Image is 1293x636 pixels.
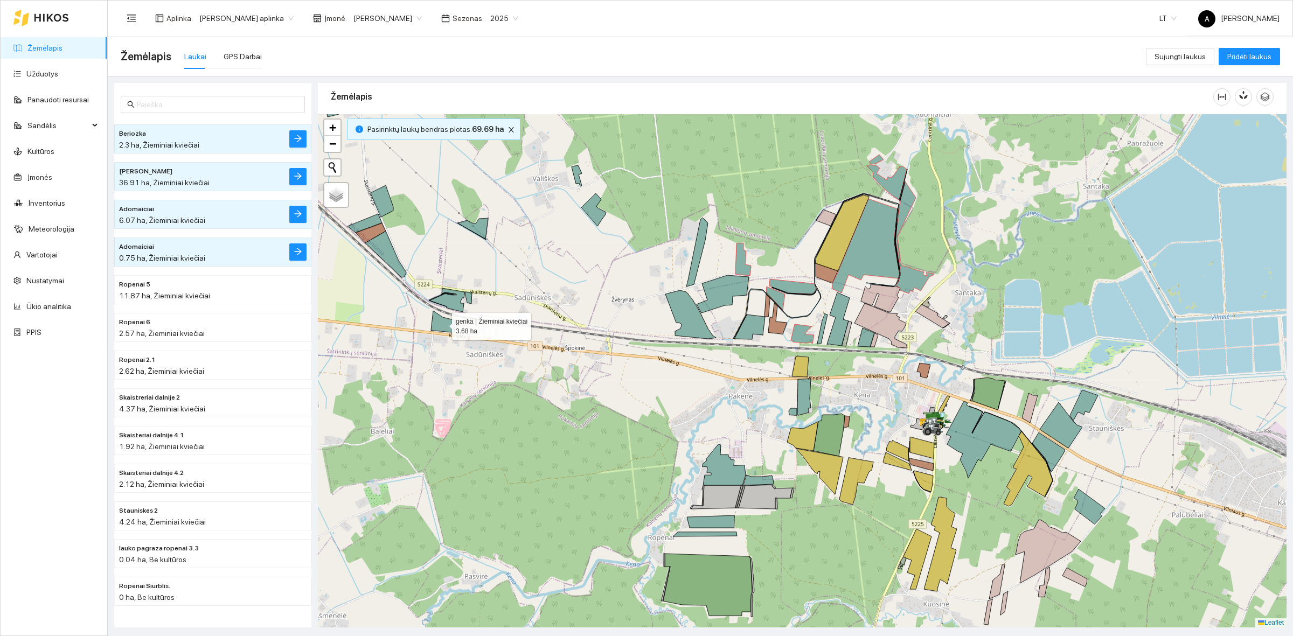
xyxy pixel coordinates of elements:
[119,506,158,516] span: Stauniskes 2
[505,123,518,136] button: close
[1159,10,1177,26] span: LT
[121,48,171,65] span: Žemėlapis
[324,136,340,152] a: Zoom out
[166,12,193,24] span: Aplinka :
[1155,51,1206,62] span: Sujungti laukus
[184,51,206,62] div: Laukai
[1227,51,1271,62] span: Pridėti laukus
[472,125,504,134] b: 69.69 ha
[329,121,336,134] span: +
[356,125,363,133] span: info-circle
[29,225,74,233] a: Meteorologija
[294,247,302,257] span: arrow-right
[324,12,347,24] span: Įmonė :
[29,199,65,207] a: Inventorius
[119,317,150,327] span: Ropenai 6
[1198,14,1280,23] span: [PERSON_NAME]
[324,120,340,136] a: Zoom in
[127,101,135,108] span: search
[119,216,205,225] span: 6.07 ha, Žieminiai kviečiai
[119,166,172,177] span: Kelio dešinė
[119,518,206,526] span: 4.24 ha, Žieminiai kviečiai
[1146,48,1214,65] button: Sujungti laukus
[155,14,164,23] span: layout
[294,134,302,144] span: arrow-right
[137,99,298,110] input: Paieška
[119,279,150,290] span: Ropenai 5
[119,367,204,375] span: 2.62 ha, Žieminiai kviečiai
[1219,52,1280,61] a: Pridėti laukus
[329,137,336,150] span: −
[289,206,307,223] button: arrow-right
[119,329,205,338] span: 2.57 ha, Žieminiai kviečiai
[119,593,175,602] span: 0 ha, Be kultūros
[1146,52,1214,61] a: Sujungti laukus
[26,328,41,337] a: PPIS
[119,404,205,413] span: 4.37 ha, Žieminiai kviečiai
[289,243,307,261] button: arrow-right
[331,81,1213,112] div: Žemėlapis
[119,555,186,564] span: 0.04 ha, Be kultūros
[199,10,294,26] span: Jerzy Gvozdovicz aplinka
[1214,93,1230,101] span: column-width
[1205,10,1209,27] span: A
[294,172,302,182] span: arrow-right
[453,12,484,24] span: Sezonas :
[367,123,504,135] span: Pasirinktų laukų bendras plotas :
[27,115,89,136] span: Sandėlis
[324,183,348,207] a: Layers
[27,44,62,52] a: Žemėlapis
[441,14,450,23] span: calendar
[119,204,154,214] span: Adomaiciai
[119,468,184,478] span: Skaisteriai dalnije 4.2
[324,159,340,176] button: Initiate a new search
[119,242,154,252] span: Adomaiciai
[119,129,146,139] span: Beriozka
[26,69,58,78] a: Užduotys
[27,147,54,156] a: Kultūros
[294,209,302,220] span: arrow-right
[119,442,205,451] span: 1.92 ha, Žieminiai kviečiai
[26,250,58,259] a: Vartotojai
[289,168,307,185] button: arrow-right
[505,126,517,134] span: close
[119,393,180,403] span: Skaistreriai dalnije 2
[1219,48,1280,65] button: Pridėti laukus
[1213,88,1231,106] button: column-width
[27,95,89,104] a: Panaudoti resursai
[490,10,518,26] span: 2025
[119,254,205,262] span: 0.75 ha, Žieminiai kviečiai
[313,14,322,23] span: shop
[119,141,199,149] span: 2.3 ha, Žieminiai kviečiai
[127,13,136,23] span: menu-fold
[289,130,307,148] button: arrow-right
[119,543,199,554] span: lauko pagraza ropenai 3.3
[353,10,422,26] span: Jerzy Gvozdovič
[119,581,170,591] span: Ropenai Siurblis.
[26,276,64,285] a: Nustatymai
[119,178,210,187] span: 36.91 ha, Žieminiai kviečiai
[224,51,262,62] div: GPS Darbai
[26,302,71,311] a: Ūkio analitika
[1258,619,1284,626] a: Leaflet
[119,480,204,488] span: 2.12 ha, Žieminiai kviečiai
[121,8,142,29] button: menu-fold
[119,355,156,365] span: Ropenai 2.1
[119,291,210,300] span: 11.87 ha, Žieminiai kviečiai
[27,173,52,181] a: Įmonės
[119,430,184,441] span: Skaisteriai dalnije 4.1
